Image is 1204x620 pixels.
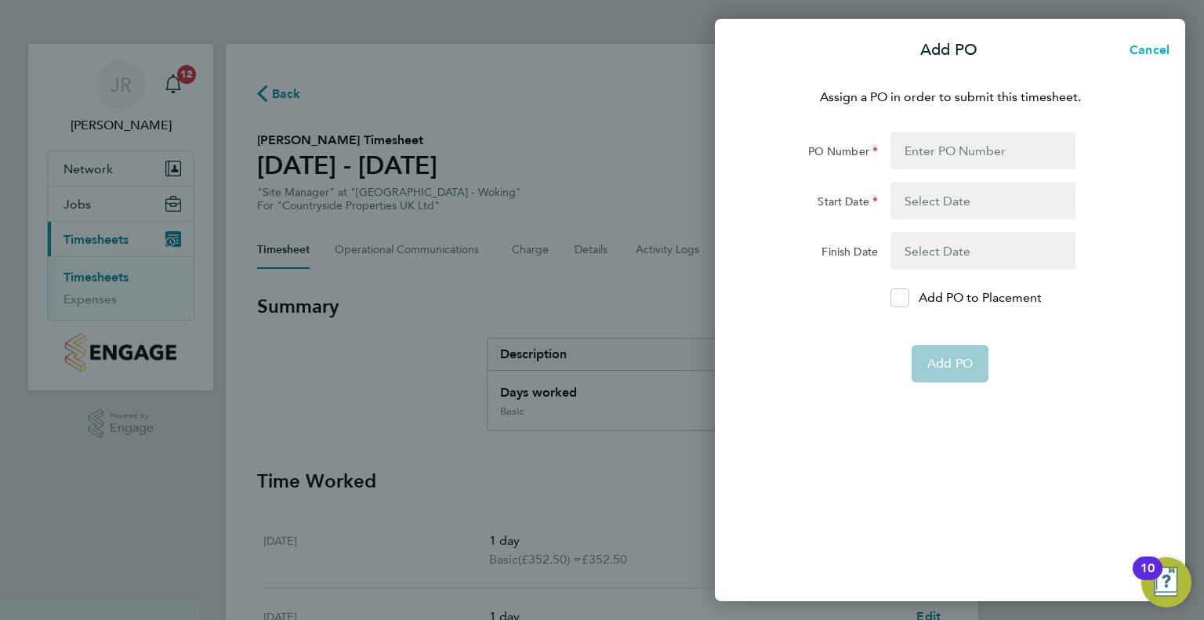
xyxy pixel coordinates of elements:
p: Assign a PO in order to submit this timesheet. [759,88,1141,107]
label: Start Date [818,194,878,213]
p: Add PO to Placement [919,288,1042,307]
button: Cancel [1104,34,1185,66]
p: Add PO [920,39,977,61]
label: Finish Date [821,245,878,263]
button: Open Resource Center, 10 new notifications [1141,557,1191,607]
label: PO Number [808,144,878,163]
div: 10 [1141,568,1155,589]
input: Enter PO Number [890,132,1075,169]
span: Cancel [1125,42,1170,57]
